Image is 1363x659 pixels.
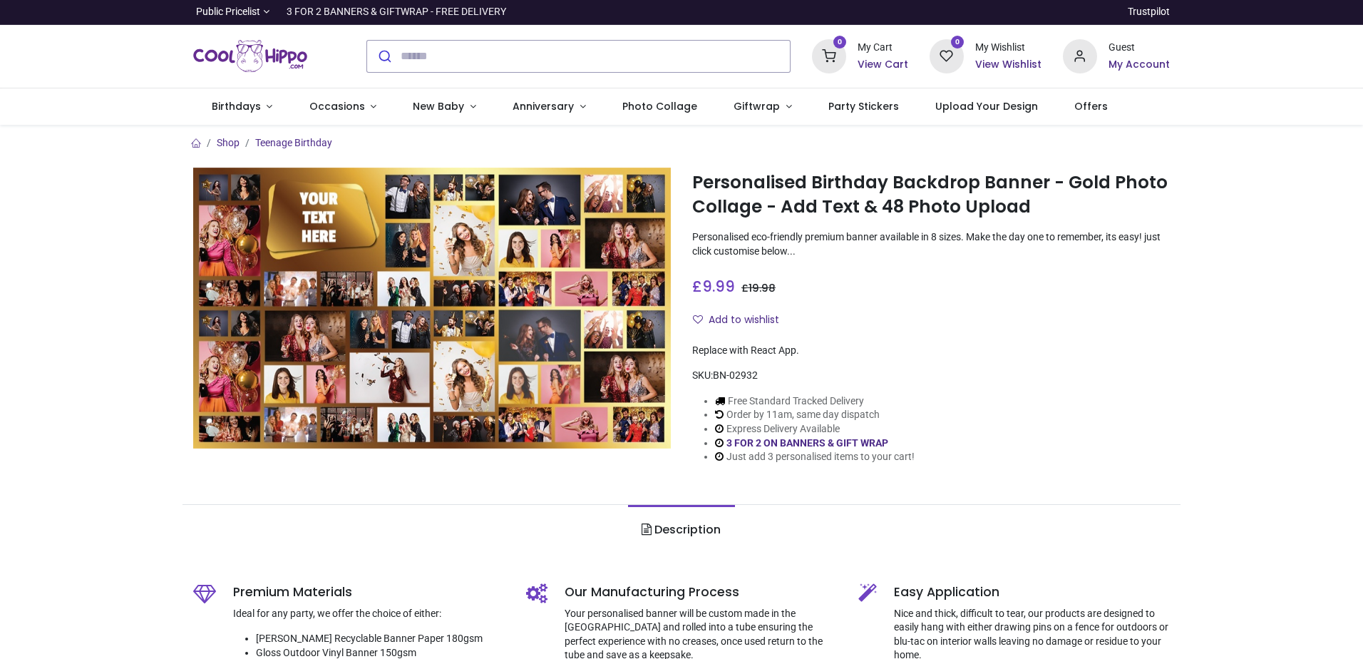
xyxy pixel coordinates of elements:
[193,36,307,76] a: Logo of Cool Hippo
[494,88,604,126] a: Anniversary
[702,276,735,297] span: 9.99
[935,99,1038,113] span: Upload Your Design
[715,408,915,422] li: Order by 11am, same day dispatch
[693,315,703,325] i: Add to wishlist
[233,607,505,621] p: Ideal for any party, we offer the choice of either:
[715,88,810,126] a: Giftwrap
[692,170,1170,220] h1: Personalised Birthday Backdrop Banner - Gold Photo Collage - Add Text & 48 Photo Upload
[833,36,847,49] sup: 0
[715,450,915,464] li: Just add 3 personalised items to your cart!
[975,41,1041,55] div: My Wishlist
[1109,58,1170,72] a: My Account
[212,99,261,113] span: Birthdays
[193,36,307,76] img: Cool Hippo
[930,49,964,61] a: 0
[233,583,505,601] h5: Premium Materials
[858,41,908,55] div: My Cart
[565,583,838,601] h5: Our Manufacturing Process
[309,99,365,113] span: Occasions
[713,369,758,381] span: BN-02932
[951,36,965,49] sup: 0
[894,583,1170,601] h5: Easy Application
[1074,99,1108,113] span: Offers
[692,369,1170,383] div: SKU:
[692,230,1170,258] p: Personalised eco-friendly premium banner available in 8 sizes. Make the day one to remember, its ...
[628,505,734,555] a: Description
[196,5,260,19] span: Public Pricelist
[367,41,401,72] button: Submit
[749,281,776,295] span: 19.98
[291,88,395,126] a: Occasions
[193,168,671,449] img: Personalised Birthday Backdrop Banner - Gold Photo Collage - Add Text & 48 Photo Upload
[622,99,697,113] span: Photo Collage
[513,99,574,113] span: Anniversary
[193,88,291,126] a: Birthdays
[1128,5,1170,19] a: Trustpilot
[715,422,915,436] li: Express Delivery Available
[287,5,506,19] div: 3 FOR 2 BANNERS & GIFTWRAP - FREE DELIVERY
[692,308,791,332] button: Add to wishlistAdd to wishlist
[715,394,915,409] li: Free Standard Tracked Delivery
[255,137,332,148] a: Teenage Birthday
[692,344,1170,358] div: Replace with React App.
[692,276,735,297] span: £
[193,5,269,19] a: Public Pricelist
[734,99,780,113] span: Giftwrap
[726,437,888,449] a: 3 FOR 2 ON BANNERS & GIFT WRAP
[812,49,846,61] a: 0
[1109,41,1170,55] div: Guest
[413,99,464,113] span: New Baby
[975,58,1041,72] a: View Wishlist
[858,58,908,72] a: View Cart
[828,99,899,113] span: Party Stickers
[256,632,505,646] li: [PERSON_NAME] Recyclable Banner Paper 180gsm
[741,281,776,295] span: £
[217,137,240,148] a: Shop
[395,88,495,126] a: New Baby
